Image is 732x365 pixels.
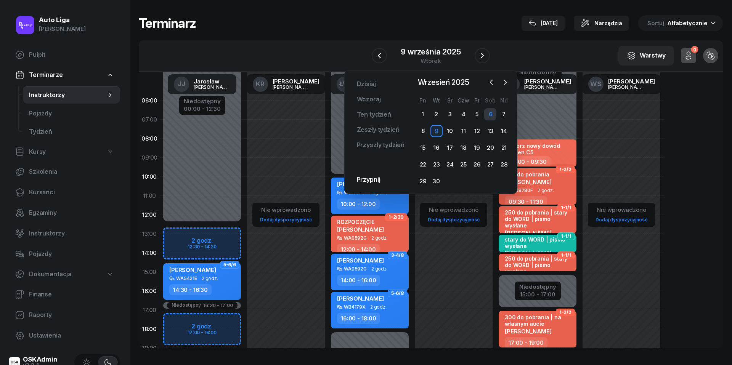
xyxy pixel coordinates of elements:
div: [PERSON_NAME] [39,24,86,34]
div: 2 [430,108,443,120]
div: Nie wprowadzono [592,205,650,215]
a: Kursy [9,143,120,161]
span: Szkolenia [29,167,114,177]
div: 3 [444,108,456,120]
div: Jarosław [194,78,230,84]
a: WS[PERSON_NAME][PERSON_NAME] [582,74,661,94]
div: 22 [417,158,429,171]
span: 2 godz. [202,276,218,281]
div: 06:00 [139,91,160,110]
div: [PERSON_NAME] [194,85,230,90]
span: 2 godz. [371,235,388,241]
div: WA0592G [344,266,367,271]
span: [PERSON_NAME] [337,226,384,233]
span: Wrzesień 2025 [415,76,472,88]
button: Narzędzia [574,16,629,31]
a: Terminarze [9,66,120,84]
div: 12:00 - 14:00 [337,244,380,255]
div: [PERSON_NAME] [273,78,319,84]
a: Dzisiaj [351,77,382,92]
span: WS [590,81,601,87]
span: 2 godz. [370,304,387,310]
div: 08:00 [139,129,160,148]
div: Śr [443,97,456,104]
a: Instruktorzy [9,224,120,243]
span: Alfabetycznie [667,19,708,27]
div: [DATE] [528,19,558,28]
div: 10 [444,125,456,137]
div: 13 [484,125,496,137]
a: Instruktorzy [23,86,120,104]
span: 2 godz. [371,266,388,272]
div: 14:00 - 16:00 [337,275,380,286]
div: Auto Liga [39,17,86,23]
span: Dokumentacja [29,269,71,279]
a: Pulpit [9,46,120,64]
span: 1-2/30 [388,216,404,218]
div: 15 [417,142,429,154]
span: Instruktorzy [29,90,106,100]
span: Raporty [29,310,114,320]
span: 5-6/6 [223,264,236,266]
a: ŁW[PERSON_NAME][PERSON_NAME] [331,74,409,94]
div: 14:00 [139,243,160,263]
div: 9 września 2025 [401,48,461,56]
a: JJJarosław[PERSON_NAME] [168,74,236,94]
div: [PERSON_NAME] [524,85,561,90]
div: 09:30 - 11:30 [505,196,547,207]
div: 250 do pobrania | stary do WORD | pismo wysłane [505,209,572,229]
div: 00:00 - 12:30 [184,104,221,112]
span: Sortuj [647,18,666,28]
div: stary do WORD | pismo wysłane [505,236,572,249]
div: 5 [471,108,483,120]
div: 18:00 [139,320,160,339]
div: Niedostępny [184,98,221,104]
span: 5-6/8 [391,293,404,294]
div: ROZPOCZĘCIE [337,219,384,225]
span: [PERSON_NAME] [505,178,552,186]
div: 16 [430,142,443,154]
div: 0 [691,46,698,53]
div: 11 [457,125,470,137]
div: 19 [471,142,483,154]
span: Pojazdy [29,249,114,259]
a: KR[PERSON_NAME][PERSON_NAME] [247,74,326,94]
div: 16:30 - 17:00 [203,303,233,308]
a: Ustawienia [9,327,120,345]
div: 16:00 - 18:00 [337,313,380,324]
span: ŁW [339,81,350,87]
div: [PERSON_NAME] [273,85,309,90]
a: Pojazdy [9,245,120,263]
div: WA0592G [344,235,367,240]
div: 16:00 [139,282,160,301]
div: Nie wprowadzono [257,205,315,215]
span: Instruktorzy [29,229,114,239]
div: Pn [416,97,430,104]
a: Wczoraj [351,92,387,107]
div: 250 do pobrania | stary do WORD | pismo wysłane [505,255,572,275]
div: 14 [498,125,510,137]
button: Nie wprowadzonoDodaj dyspozycyjność [257,203,315,226]
a: Raporty [9,306,120,324]
span: Kursanci [29,187,114,197]
div: 15:00 [139,263,160,282]
span: [PERSON_NAME] [505,328,552,335]
a: Kursanci [9,183,120,202]
div: 14:30 - 16:30 [169,284,212,295]
div: 17:00 - 19:00 [505,337,547,348]
div: 10:00 [139,167,160,186]
button: Niedostępny15:00 - 17:00 [519,282,556,299]
div: Nie wprowadzono [425,205,483,215]
button: 0 [681,48,696,63]
div: 6 [484,108,496,120]
span: [PERSON_NAME] [505,250,552,257]
button: Sortuj Alfabetycznie [638,15,723,31]
span: 1-1/1 [561,255,571,256]
div: Warstwy [627,51,666,61]
button: Warstwy [618,46,674,66]
a: Dodaj dyspozycyjność [257,215,315,224]
span: KR [256,81,265,87]
span: JJ [178,81,185,87]
div: 300 do pobrania | na własnym aucie [505,314,572,327]
span: [PERSON_NAME] [505,229,552,237]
